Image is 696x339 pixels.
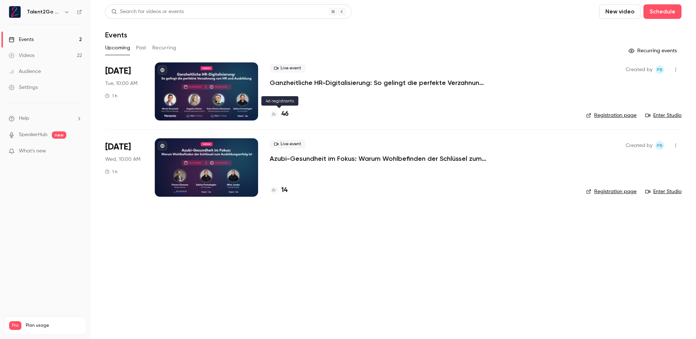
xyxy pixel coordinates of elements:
[26,323,82,328] span: Plan usage
[657,141,663,150] span: PB
[52,131,66,139] span: new
[643,4,681,19] button: Schedule
[19,131,47,139] a: SpeakerHub
[645,112,681,119] a: Enter Studio
[105,65,131,77] span: [DATE]
[105,169,117,175] div: 1 h
[657,65,663,74] span: PB
[9,36,34,43] div: Events
[111,8,184,16] div: Search for videos or events
[9,6,21,18] img: Talent2Go GmbH
[105,138,143,196] div: Nov 12 Wed, 10:00 AM (Europe/Berlin)
[9,115,82,122] li: help-dropdown-opener
[9,68,41,75] div: Audience
[9,52,34,59] div: Videos
[152,42,177,54] button: Recurring
[19,147,46,155] span: What's new
[586,112,637,119] a: Registration page
[270,185,287,195] a: 14
[645,188,681,195] a: Enter Studio
[27,8,61,16] h6: Talent2Go GmbH
[136,42,146,54] button: Past
[19,115,29,122] span: Help
[626,65,652,74] span: Created by
[105,141,131,153] span: [DATE]
[599,4,641,19] button: New video
[270,140,306,148] span: Live event
[105,156,140,163] span: Wed, 10:00 AM
[281,185,287,195] h4: 14
[626,141,652,150] span: Created by
[625,45,681,57] button: Recurring events
[270,64,306,73] span: Live event
[105,80,137,87] span: Tue, 10:00 AM
[655,65,664,74] span: Pascal Blot
[270,78,487,87] a: Ganzheitliche HR-Digitalisierung: So gelingt die perfekte Verzahnung von HR und Ausbildung mit Pe...
[9,84,38,91] div: Settings
[270,154,487,163] a: Azubi-Gesundheit im Fokus: Warum Wohlbefinden der Schlüssel zum Ausbildungserfolg ist 💚
[105,42,130,54] button: Upcoming
[655,141,664,150] span: Pascal Blot
[105,62,143,121] div: Oct 14 Tue, 10:00 AM (Europe/Berlin)
[105,93,117,99] div: 1 h
[281,109,289,119] h4: 46
[270,109,289,119] a: 46
[105,30,127,39] h1: Events
[9,321,21,330] span: Pro
[586,188,637,195] a: Registration page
